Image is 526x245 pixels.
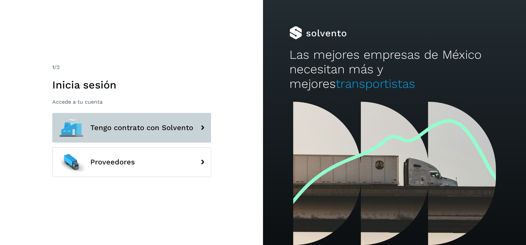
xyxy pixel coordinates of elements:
button: Proveedores [52,147,211,177]
span: 1 [52,64,54,70]
span: transportistas [336,77,415,91]
button: Tengo contrato con Solvento [52,113,211,143]
div: /2 [52,63,211,71]
h2: Las mejores empresas de México necesitan más y mejores [289,48,500,91]
span: Tengo contrato con Solvento [90,124,193,132]
span: Proveedores [90,158,135,166]
h1: Inicia sesión [52,79,211,91]
p: Accede a tu cuenta [52,99,211,105]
